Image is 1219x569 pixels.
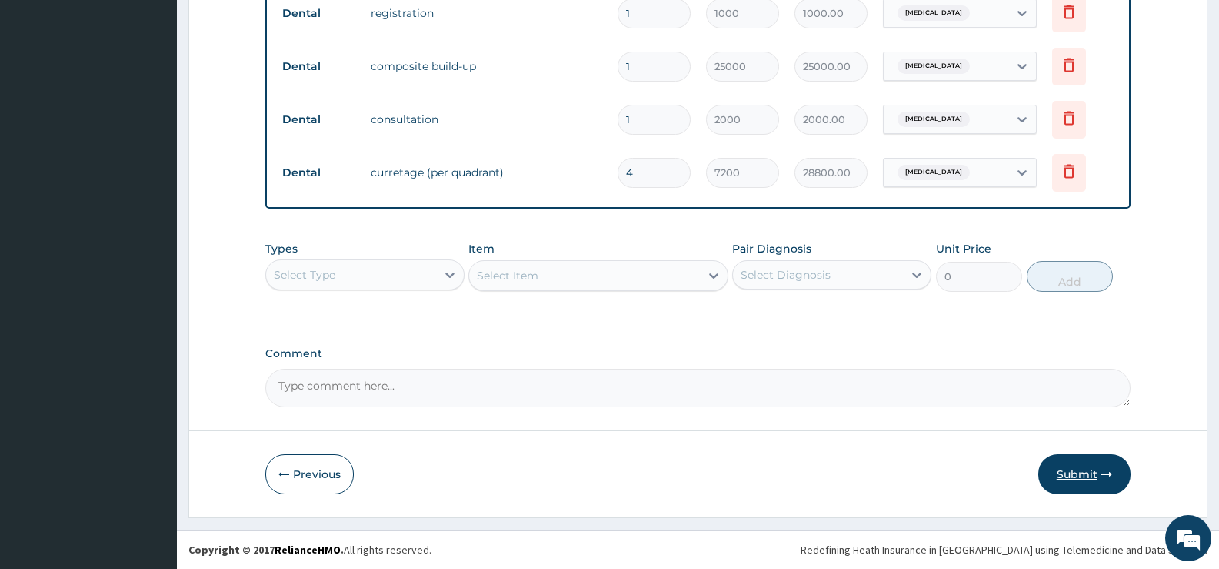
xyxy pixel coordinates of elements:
[252,8,289,45] div: Minimize live chat window
[898,59,970,74] span: [MEDICAL_DATA]
[741,267,831,283] div: Select Diagnosis
[275,543,341,557] a: RelianceHMO
[898,5,970,21] span: [MEDICAL_DATA]
[898,165,970,180] span: [MEDICAL_DATA]
[265,347,1131,360] label: Comment
[177,530,1219,569] footer: All rights reserved.
[265,243,298,256] label: Types
[1027,261,1113,292] button: Add
[898,112,970,127] span: [MEDICAL_DATA]
[275,159,363,187] td: Dental
[363,104,610,135] td: consultation
[80,86,258,106] div: Chat with us now
[1038,454,1131,494] button: Submit
[8,393,293,447] textarea: Type your message and hit 'Enter'
[275,52,363,81] td: Dental
[936,241,991,256] label: Unit Price
[265,454,354,494] button: Previous
[801,542,1207,557] div: Redefining Heath Insurance in [GEOGRAPHIC_DATA] using Telemedicine and Data Science!
[468,241,495,256] label: Item
[89,180,212,336] span: We're online!
[188,543,344,557] strong: Copyright © 2017 .
[28,77,62,115] img: d_794563401_company_1708531726252_794563401
[275,105,363,134] td: Dental
[363,157,610,188] td: curretage (per quadrant)
[732,241,811,256] label: Pair Diagnosis
[363,51,610,82] td: composite build-up
[274,267,335,283] div: Select Type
